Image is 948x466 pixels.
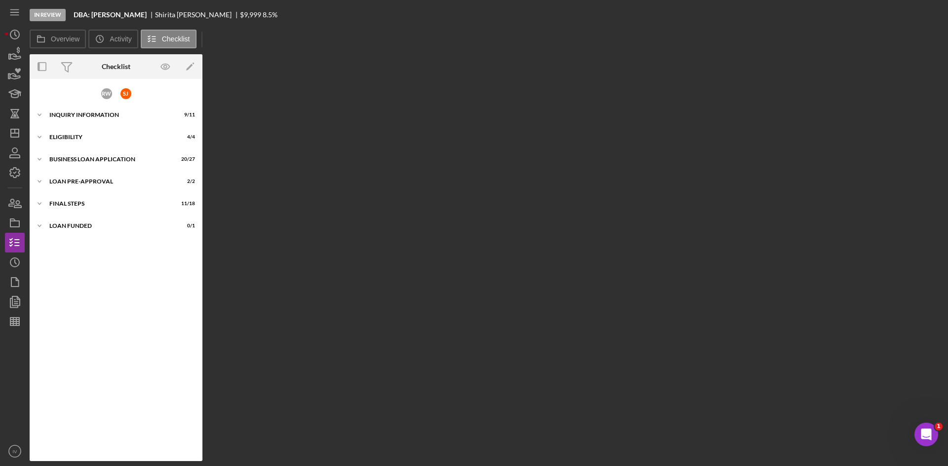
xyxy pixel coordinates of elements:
[263,11,277,19] div: 8.5 %
[935,423,943,430] span: 1
[101,88,112,99] div: R W
[49,201,170,207] div: FINAL STEPS
[177,134,195,140] div: 4 / 4
[155,11,240,19] div: Shirita [PERSON_NAME]
[177,156,195,162] div: 20 / 27
[141,30,197,48] button: Checklist
[51,35,79,43] label: Overview
[110,35,131,43] label: Activity
[177,112,195,118] div: 9 / 11
[49,112,170,118] div: INQUIRY INFORMATION
[49,156,170,162] div: BUSINESS LOAN APPLICATION
[88,30,138,48] button: Activity
[914,423,938,446] iframe: Intercom live chat
[74,11,147,19] b: DBA: [PERSON_NAME]
[30,30,86,48] button: Overview
[240,10,261,19] span: $9,999
[177,201,195,207] div: 11 / 18
[102,63,130,71] div: Checklist
[49,179,170,184] div: LOAN PRE-APPROVAL
[49,134,170,140] div: ELIGIBILITY
[30,9,66,21] div: In Review
[5,441,25,461] button: IV
[177,223,195,229] div: 0 / 1
[177,179,195,184] div: 2 / 2
[162,35,190,43] label: Checklist
[49,223,170,229] div: LOAN FUNDED
[12,449,17,454] text: IV
[120,88,131,99] div: S J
